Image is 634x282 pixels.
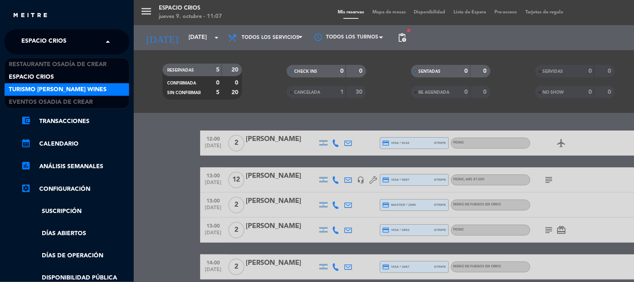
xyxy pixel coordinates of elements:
a: Días de Operación [21,251,130,261]
a: Configuración [21,184,130,194]
span: Turismo [PERSON_NAME] Wines [9,85,107,95]
a: account_balance_walletTransacciones [21,116,130,126]
img: MEITRE [13,13,48,19]
a: Días abiertos [21,229,130,238]
span: Espacio Crios [21,33,66,51]
i: account_balance_wallet [21,115,31,126]
a: Suscripción [21,207,130,216]
i: calendar_month [21,138,31,148]
span: Eventos Osadia de Crear [9,97,93,107]
i: assessment [21,161,31,171]
a: calendar_monthCalendario [21,139,130,149]
span: Espacio Crios [9,72,54,82]
i: settings_applications [21,183,31,193]
span: Restaurante Osadía de Crear [9,60,107,69]
a: assessmentANÁLISIS SEMANALES [21,162,130,172]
